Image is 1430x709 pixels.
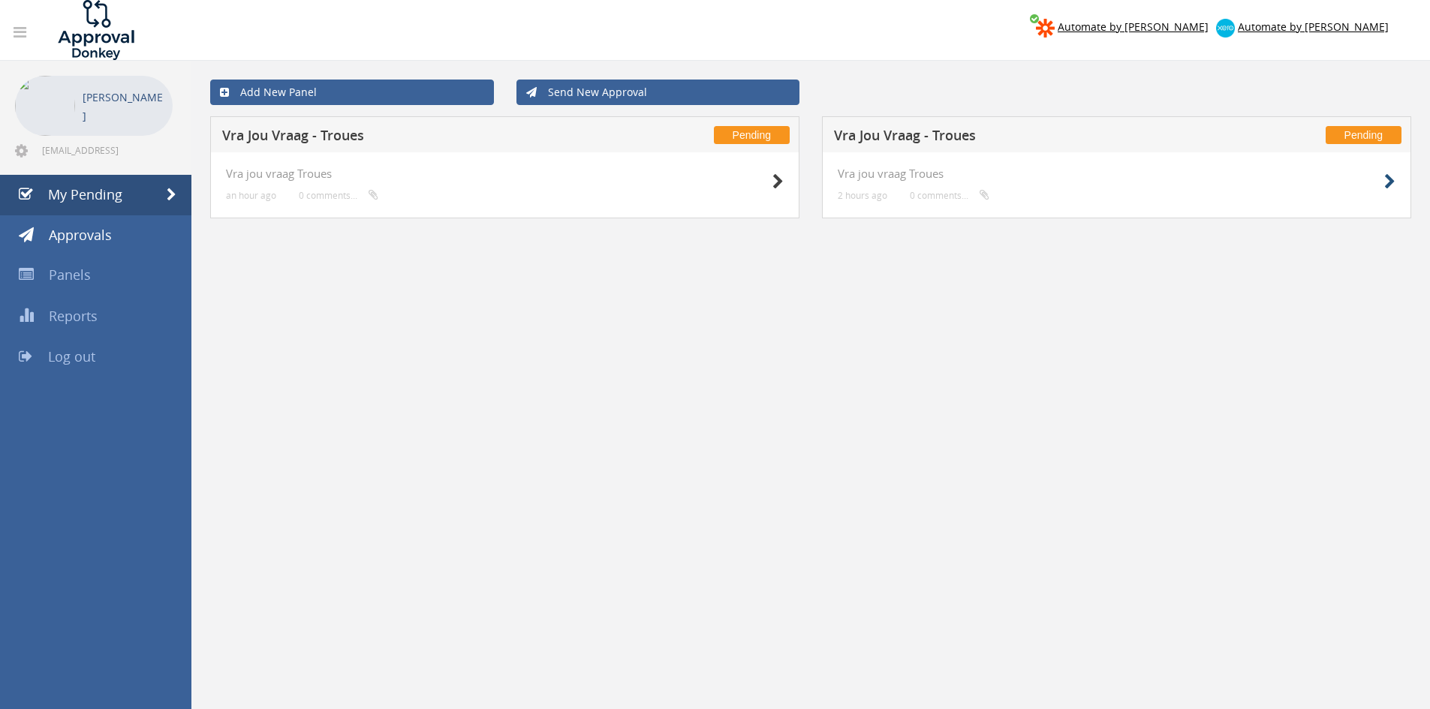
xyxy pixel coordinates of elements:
[1036,19,1055,38] img: zapier-logomark.png
[83,88,165,125] p: [PERSON_NAME]
[42,144,170,156] span: [EMAIL_ADDRESS][DOMAIN_NAME]
[838,190,887,201] small: 2 hours ago
[226,190,276,201] small: an hour ago
[714,126,790,144] span: Pending
[834,128,1230,147] h5: Vra Jou Vraag - Troues
[210,80,494,105] a: Add New Panel
[1216,19,1235,38] img: xero-logo.png
[1058,20,1209,34] span: Automate by [PERSON_NAME]
[222,128,618,147] h5: Vra Jou Vraag - Troues
[838,167,1395,180] h4: Vra jou vraag Troues
[516,80,800,105] a: Send New Approval
[49,307,98,325] span: Reports
[49,226,112,244] span: Approvals
[226,167,784,180] h4: Vra jou vraag Troues
[1238,20,1389,34] span: Automate by [PERSON_NAME]
[1326,126,1401,144] span: Pending
[49,266,91,284] span: Panels
[48,347,95,365] span: Log out
[299,190,378,201] small: 0 comments...
[910,190,989,201] small: 0 comments...
[48,185,122,203] span: My Pending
